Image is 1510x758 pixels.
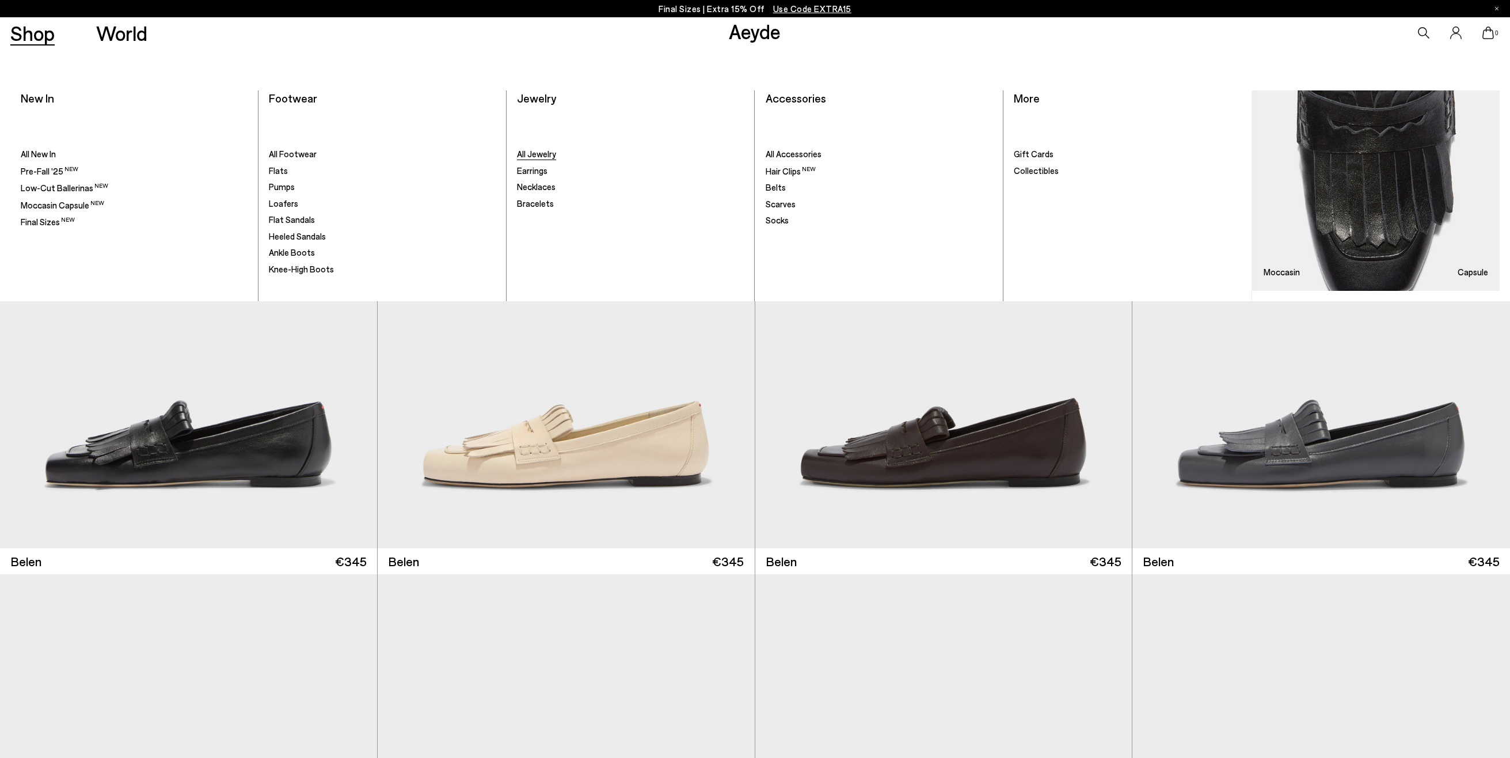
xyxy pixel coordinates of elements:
span: Belen [1143,552,1174,570]
span: Belen [10,552,41,570]
a: Necklaces [517,181,744,193]
a: 0 [1482,26,1494,39]
h3: Moccasin [1264,268,1300,276]
span: Flat Sandals [269,214,315,225]
a: Earrings [517,165,744,177]
a: Scarves [766,199,992,210]
span: All Footwear [269,149,317,159]
a: Heeled Sandals [269,231,496,242]
a: Gift Cards [1014,149,1241,160]
span: €345 [712,552,744,570]
a: Low-Cut Ballerinas [21,182,248,194]
span: Earrings [517,165,547,176]
span: €345 [1090,552,1121,570]
a: Socks [766,215,992,226]
a: New In [21,91,54,105]
a: Aeyde [729,19,781,43]
span: €345 [335,552,367,570]
span: Hair Clips [766,166,816,176]
span: Low-Cut Ballerinas [21,183,108,193]
span: Belen [388,552,419,570]
a: More [1014,91,1040,105]
span: Flats [269,165,288,176]
span: Scarves [766,199,796,209]
a: Pumps [269,181,496,193]
a: Shop [10,23,55,43]
a: Moccasin Capsule [1252,90,1500,291]
img: Belen Tassel Loafers [378,74,755,548]
span: Belen [766,552,797,570]
a: Accessories [766,91,826,105]
a: Hair Clips [766,165,992,177]
span: Socks [766,215,789,225]
span: Pumps [269,181,295,192]
a: Final Sizes [21,216,248,228]
span: Ankle Boots [269,247,315,257]
a: Knee-High Boots [269,264,496,275]
a: All Accessories [766,149,992,160]
a: Ankle Boots [269,247,496,259]
span: Gift Cards [1014,149,1053,159]
a: All New In [21,149,248,160]
span: Bracelets [517,198,554,209]
a: All Jewelry [517,149,744,160]
img: Belen Tassel Loafers [1132,74,1510,548]
span: Necklaces [517,181,556,192]
a: Moccasin Capsule [21,199,248,211]
span: Knee-High Boots [269,264,334,274]
a: Belts [766,182,992,194]
a: Flats [269,165,496,177]
img: Mobile_e6eede4d-78b8-4bd1-ae2a-4197e375e133_900x.jpg [1252,90,1500,291]
a: Loafers [269,198,496,210]
span: €345 [1468,552,1500,570]
span: Belts [766,182,786,192]
a: Pre-Fall '25 [21,165,248,177]
h3: Capsule [1458,268,1488,276]
a: Belen €345 [378,548,755,574]
span: All New In [21,149,56,159]
img: Belen Tassel Loafers [755,74,1132,548]
a: Bracelets [517,198,744,210]
span: Heeled Sandals [269,231,326,241]
span: Loafers [269,198,298,209]
a: All Footwear [269,149,496,160]
span: Final Sizes [21,217,75,227]
span: Pre-Fall '25 [21,166,78,176]
a: Belen €345 [755,548,1132,574]
span: Navigate to /collections/ss25-final-sizes [773,3,851,14]
a: Footwear [269,91,317,105]
span: All Jewelry [517,149,556,159]
span: 0 [1494,30,1500,36]
a: Collectibles [1014,165,1241,177]
span: Collectibles [1014,165,1059,176]
a: Flat Sandals [269,214,496,226]
a: Jewelry [517,91,556,105]
a: Belen €345 [1132,548,1510,574]
span: All Accessories [766,149,821,159]
span: Moccasin Capsule [21,200,104,210]
a: World [96,23,147,43]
